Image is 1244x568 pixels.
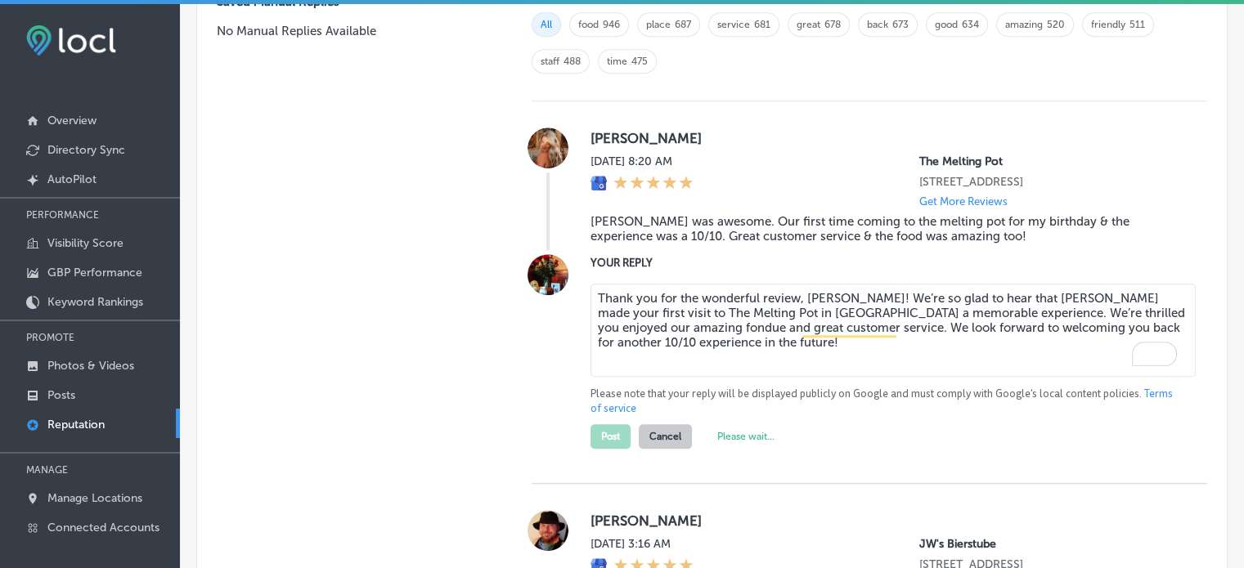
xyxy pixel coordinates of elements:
a: 681 [754,19,770,30]
label: YOUR REPLY [591,257,1181,269]
a: 946 [603,19,620,30]
a: 673 [892,19,909,30]
a: back [867,19,888,30]
a: staff [541,56,559,67]
p: Keyword Rankings [47,295,143,309]
button: Cancel [639,424,692,449]
a: place [646,19,671,30]
a: 488 [564,56,581,67]
p: Manage Locations [47,491,142,505]
label: [DATE] 8:20 AM [591,154,694,168]
a: 511 [1129,19,1145,30]
p: The Melting Pot [919,154,1181,168]
p: GBP Performance [47,266,142,280]
p: Get More Reviews [919,195,1008,208]
div: 5 Stars [613,175,694,193]
img: Image [528,254,568,295]
p: Please note that your reply will be displayed publicly on Google and must comply with Google's lo... [591,387,1181,416]
p: Overview [47,114,97,127]
label: Please wait... [717,431,775,442]
a: 687 [675,19,691,30]
p: Visibility Score [47,236,124,250]
blockquote: [PERSON_NAME] was awesome. Our first time coming to the melting pot for my birthday & the experie... [591,214,1181,244]
button: Post [591,424,631,449]
a: good [935,19,958,30]
a: 678 [824,19,841,30]
p: JW's Bierstube [919,537,1181,551]
a: food [578,19,599,30]
img: fda3e92497d09a02dc62c9cd864e3231.png [26,25,116,56]
p: Photos & Videos [47,359,134,373]
a: 520 [1047,19,1065,30]
p: Posts [47,388,75,402]
p: 2230 Town Center Ave Ste 101 [919,175,1181,189]
label: [PERSON_NAME] [591,130,1181,146]
a: friendly [1091,19,1125,30]
a: Terms of service [591,387,1173,416]
p: Directory Sync [47,143,125,157]
a: time [607,56,627,67]
a: 634 [962,19,979,30]
a: service [717,19,750,30]
p: Reputation [47,418,105,432]
a: 475 [631,56,648,67]
textarea: To enrich screen reader interactions, please activate Accessibility in Grammarly extension settings [591,284,1196,377]
label: [PERSON_NAME] [591,512,1181,529]
p: No Manual Replies Available [217,22,479,40]
label: [DATE] 3:16 AM [591,537,694,551]
a: great [797,19,820,30]
p: AutoPilot [47,172,97,186]
span: All [532,12,561,37]
a: amazing [1005,19,1043,30]
p: Connected Accounts [47,521,159,534]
